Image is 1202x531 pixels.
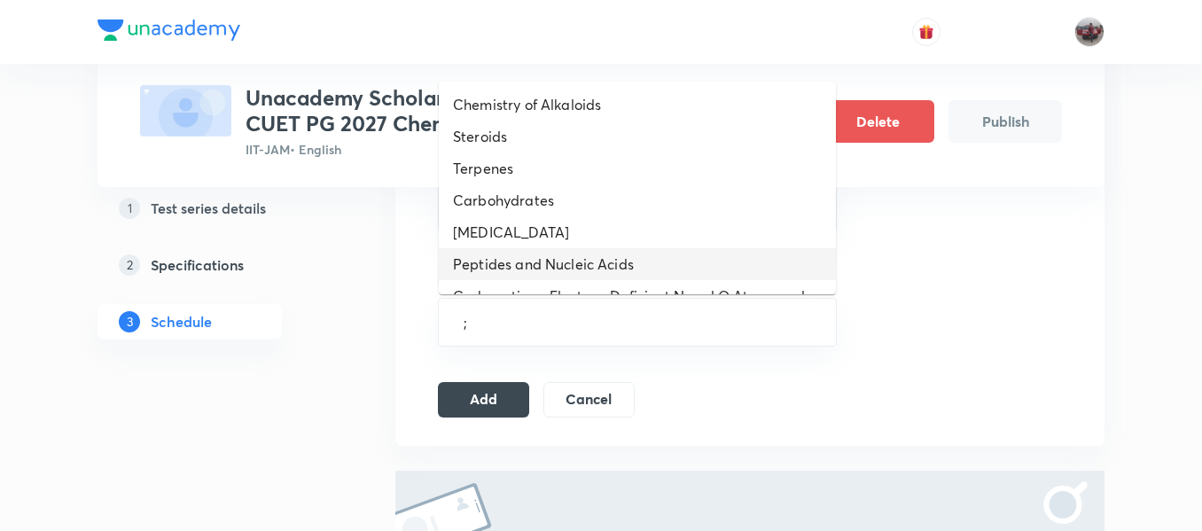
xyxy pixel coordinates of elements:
[151,311,212,332] h5: Schedule
[543,382,635,418] button: Cancel
[439,216,836,248] li: [MEDICAL_DATA]
[912,18,941,46] button: avatar
[438,269,837,287] h6: Sub-concepts
[1074,17,1104,47] img: amirhussain Hussain
[151,254,244,276] h5: Specifications
[460,306,815,339] input: Search for sub-concepts
[821,100,934,143] button: Delete
[439,280,836,333] li: Carbocations, Electron-Deficient N and O Atoms and their Reactions
[439,121,836,152] li: Steroids
[98,247,339,283] a: 2Specifications
[98,20,240,41] img: Company Logo
[246,140,679,159] p: IIT-JAM • English
[119,254,140,276] p: 2
[151,198,266,219] h5: Test series details
[826,320,830,324] button: Close
[918,24,934,40] img: avatar
[439,248,836,280] li: Peptides and Nucleic Acids
[439,152,836,184] li: Terpenes
[439,89,836,121] li: Chemistry of Alkaloids
[246,85,679,137] h3: Unacademy Scholarship Test for IIT-JAM & CUET PG 2027 Chemistry
[948,100,1062,143] button: Publish
[140,85,231,137] img: fallback-thumbnail.png
[438,382,529,418] button: Add
[98,191,339,226] a: 1Test series details
[439,184,836,216] li: Carbohydrates
[119,198,140,219] p: 1
[119,311,140,332] p: 3
[98,20,240,45] a: Company Logo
